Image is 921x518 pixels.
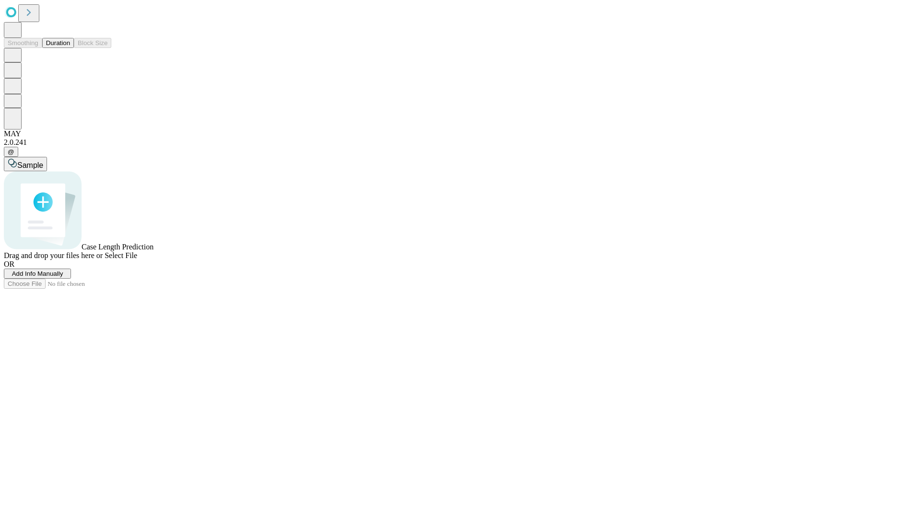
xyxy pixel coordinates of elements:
[4,38,42,48] button: Smoothing
[8,148,14,155] span: @
[4,129,917,138] div: MAY
[105,251,137,259] span: Select File
[12,270,63,277] span: Add Info Manually
[4,260,14,268] span: OR
[4,138,917,147] div: 2.0.241
[4,251,103,259] span: Drag and drop your files here or
[4,269,71,279] button: Add Info Manually
[74,38,111,48] button: Block Size
[4,157,47,171] button: Sample
[42,38,74,48] button: Duration
[82,243,153,251] span: Case Length Prediction
[17,161,43,169] span: Sample
[4,147,18,157] button: @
